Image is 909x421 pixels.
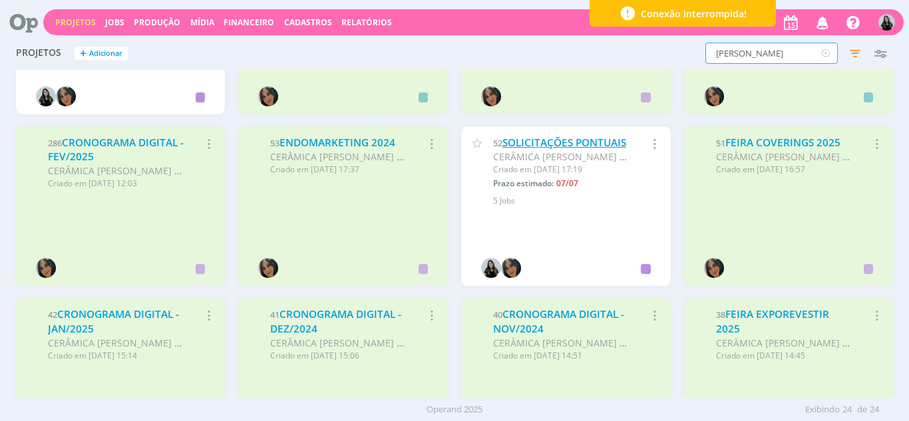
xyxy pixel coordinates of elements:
[493,309,502,321] span: 40
[341,17,392,28] a: Relatórios
[493,150,642,163] span: CERÂMICA [PERSON_NAME] LTDA
[36,258,56,278] img: N
[48,137,62,149] span: 286
[75,47,128,61] button: +Adicionar
[16,47,61,59] span: Projetos
[51,17,100,28] button: Projetos
[48,164,197,177] span: CERÂMICA [PERSON_NAME] LTDA
[220,17,278,28] button: Financeiro
[48,178,184,190] div: Criado em [DATE] 12:03
[716,137,725,149] span: 51
[270,150,419,163] span: CERÂMICA [PERSON_NAME] LTDA
[493,178,554,189] span: Prazo estimado:
[493,337,642,349] span: CERÂMICA [PERSON_NAME] LTDA
[501,258,521,278] img: N
[493,164,630,176] div: Criado em [DATE] 17:19
[48,136,184,164] a: CRONOGRAMA DIGITAL - FEV/2025
[36,86,56,106] img: V
[641,7,747,21] span: Conexão interrompida!
[130,17,184,28] button: Produção
[705,43,838,64] input: Busca
[101,17,128,28] button: Jobs
[493,137,502,149] span: 52
[493,307,624,336] a: CRONOGRAMA DIGITAL - NOV/2024
[284,17,332,28] span: Cadastros
[878,14,895,31] img: V
[279,136,395,150] a: ENDOMARKETING 2024
[48,307,179,336] a: CRONOGRAMA DIGITAL - JAN/2025
[134,17,180,28] a: Produção
[56,86,76,106] img: N
[186,17,218,28] button: Mídia
[48,337,197,349] span: CERÂMICA [PERSON_NAME] LTDA
[716,150,865,163] span: CERÂMICA [PERSON_NAME] LTDA
[48,309,57,321] span: 42
[878,11,896,34] button: V
[481,258,501,278] img: V
[493,195,655,207] div: 5 Jobs
[502,136,626,150] a: SOLICITAÇÕES PONTUAIS
[716,309,725,321] span: 38
[805,403,840,416] span: Exibindo
[270,337,419,349] span: CERÂMICA [PERSON_NAME] LTDA
[48,350,184,362] div: Criado em [DATE] 15:14
[870,403,879,416] span: 24
[716,350,852,362] div: Criado em [DATE] 14:45
[280,17,336,28] button: Cadastros
[716,164,852,176] div: Criado em [DATE] 16:57
[716,307,829,336] a: FEIRA EXPOREVESTIR 2025
[80,47,87,61] span: +
[258,86,278,106] img: N
[725,136,840,150] a: FEIRA COVERINGS 2025
[716,337,865,349] span: CERÂMICA [PERSON_NAME] LTDA
[270,350,407,362] div: Criado em [DATE] 15:06
[270,309,279,321] span: 41
[190,17,214,28] a: Mídia
[270,137,279,149] span: 53
[105,17,124,28] a: Jobs
[857,403,867,416] span: de
[481,86,501,106] img: N
[493,350,630,362] div: Criado em [DATE] 14:51
[337,17,396,28] button: Relatórios
[704,258,724,278] img: N
[224,17,274,28] a: Financeiro
[270,307,401,336] a: CRONOGRAMA DIGITAL - DEZ/2024
[556,178,578,189] span: 07/07
[89,49,122,58] span: Adicionar
[258,258,278,278] img: N
[55,17,96,28] a: Projetos
[704,86,724,106] img: N
[842,403,852,416] span: 24
[270,164,407,176] div: Criado em [DATE] 17:37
